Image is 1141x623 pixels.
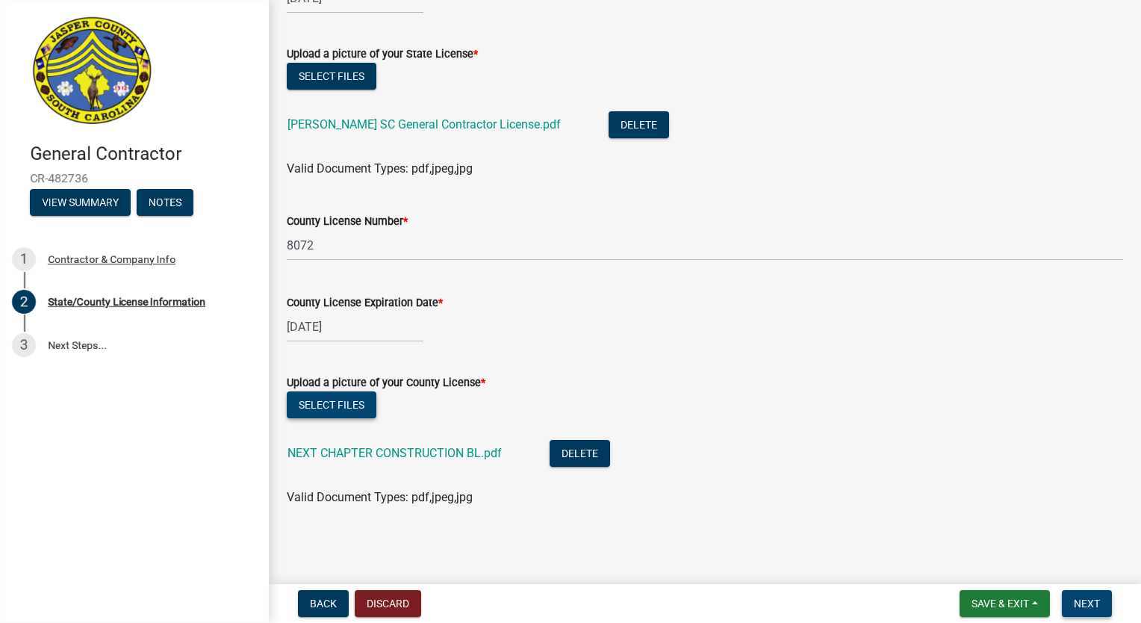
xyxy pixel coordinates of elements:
label: County License Expiration Date [287,298,443,309]
label: Upload a picture of your State License [287,49,478,60]
span: Next [1074,598,1100,610]
a: NEXT CHAPTER CONSTRUCTION BL.pdf [287,446,502,460]
button: Delete [550,440,610,467]
wm-modal-confirm: Notes [137,197,193,209]
wm-modal-confirm: Delete Document [609,119,669,133]
button: Discard [355,590,421,617]
span: Back [310,598,337,610]
button: Notes [137,189,193,216]
span: Valid Document Types: pdf,jpeg,jpg [287,161,473,176]
button: Back [298,590,349,617]
div: 2 [12,290,36,314]
div: Contractor & Company Info [48,254,175,264]
span: Save & Exit [971,598,1029,610]
div: 1 [12,247,36,271]
label: Upload a picture of your County License [287,378,485,388]
wm-modal-confirm: Delete Document [550,447,610,462]
button: Select files [287,391,376,418]
h4: General Contractor [30,143,257,165]
button: Save & Exit [960,590,1050,617]
button: Delete [609,111,669,138]
div: 3 [12,333,36,357]
img: Jasper County, South Carolina [30,16,155,128]
span: CR-482736 [30,171,239,185]
div: State/County License Information [48,297,205,307]
button: Select files [287,63,376,90]
span: Valid Document Types: pdf,jpeg,jpg [287,490,473,504]
a: [PERSON_NAME] SC General Contractor License.pdf [287,117,561,131]
button: Next [1062,590,1112,617]
wm-modal-confirm: Summary [30,197,131,209]
button: View Summary [30,189,131,216]
input: mm/dd/yyyy [287,311,423,342]
label: County License Number [287,217,408,227]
